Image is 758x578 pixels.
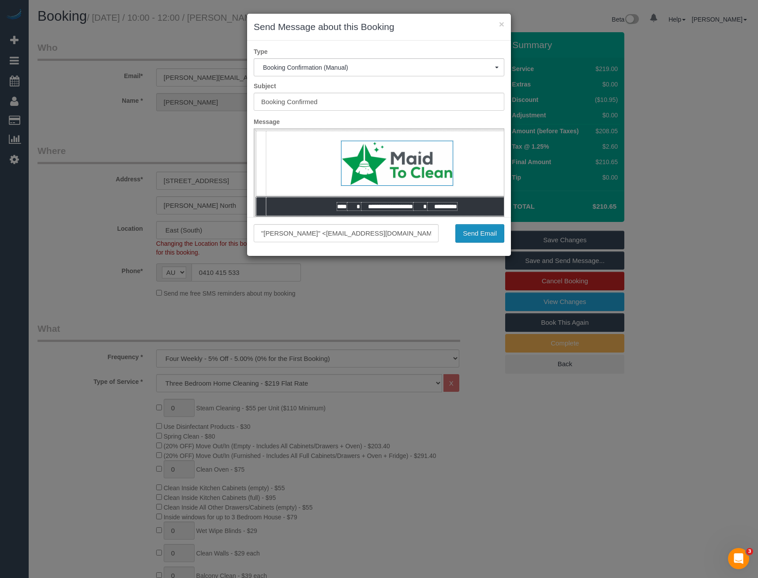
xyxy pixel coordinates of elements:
label: Type [247,47,511,56]
label: Subject [247,82,511,90]
button: Send Email [455,224,504,243]
input: Subject [254,93,504,111]
span: 3 [746,548,753,555]
button: × [499,19,504,29]
h3: Send Message about this Booking [254,20,504,34]
iframe: Rich Text Editor, editor1 [254,129,504,266]
iframe: Intercom live chat [728,548,749,569]
span: Booking Confirmation (Manual) [263,64,495,71]
button: Booking Confirmation (Manual) [254,58,504,76]
label: Message [247,117,511,126]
